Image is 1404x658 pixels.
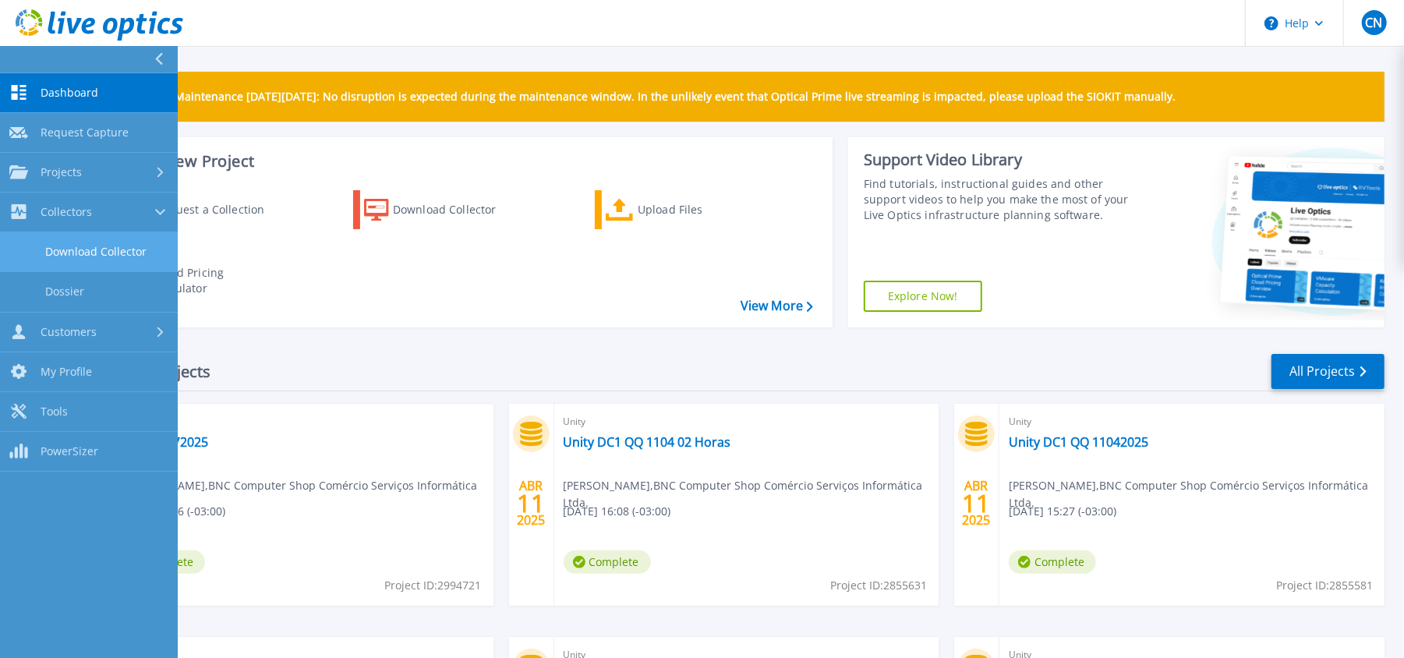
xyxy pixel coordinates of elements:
a: All Projects [1271,354,1385,389]
span: Project ID: 2855631 [830,577,927,594]
span: Unity [564,413,930,430]
a: Unity DC1 QQ 11042025 [1009,434,1148,450]
span: Complete [564,550,651,574]
span: [PERSON_NAME] , BNC Computer Shop Comércio Serviços Informática Ltda. [118,477,493,511]
div: Cloud Pricing Calculator [153,265,278,296]
div: Upload Files [638,194,762,225]
span: Project ID: 2994721 [385,577,482,594]
span: Complete [1009,550,1096,574]
div: Request a Collection [155,194,280,225]
span: My Profile [41,365,92,379]
a: Explore Now! [864,281,982,312]
span: Projects [41,165,82,179]
a: Unity DC1 QQ 1104 02 Horas [564,434,731,450]
span: Request Capture [41,126,129,140]
span: Project ID: 2855581 [1276,577,1373,594]
div: Support Video Library [864,150,1136,170]
span: [DATE] 16:08 (-03:00) [564,503,671,520]
h3: Start a New Project [111,153,812,170]
div: ABR 2025 [962,475,992,532]
span: Unity [1009,413,1375,430]
a: Download Collector [353,190,527,229]
span: Customers [41,325,97,339]
span: PowerSizer [41,444,98,458]
p: Scheduled Maintenance [DATE][DATE]: No disruption is expected during the maintenance window. In t... [116,90,1176,103]
span: [DATE] 15:27 (-03:00) [1009,503,1116,520]
span: [PERSON_NAME] , BNC Computer Shop Comércio Serviços Informática Ltda. [564,477,939,511]
span: Unity [118,413,484,430]
span: CN [1365,16,1382,29]
span: [PERSON_NAME] , BNC Computer Shop Comércio Serviços Informática Ltda. [1009,477,1385,511]
span: 11 [963,497,991,510]
span: Dashboard [41,86,98,100]
div: Download Collector [393,194,518,225]
a: Upload Files [595,190,769,229]
div: Find tutorials, instructional guides and other support videos to help you make the most of your L... [864,176,1136,223]
div: ABR 2025 [516,475,546,532]
a: Cloud Pricing Calculator [111,261,285,300]
span: Collectors [41,205,92,219]
a: View More [741,299,813,313]
span: 11 [517,497,545,510]
span: Tools [41,405,68,419]
a: Request a Collection [111,190,285,229]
